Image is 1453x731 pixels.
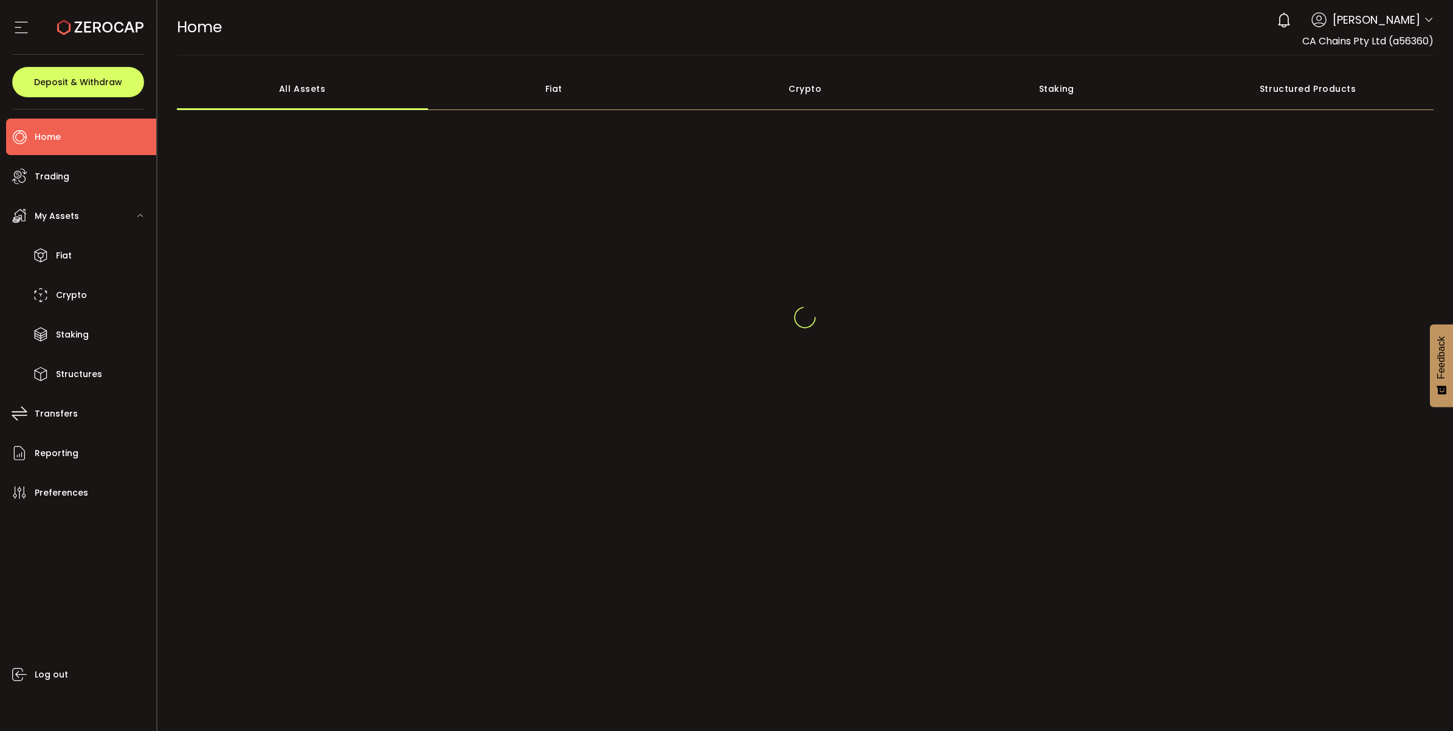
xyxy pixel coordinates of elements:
span: Home [177,16,222,38]
span: Transfers [35,405,78,423]
span: Staking [56,326,89,344]
div: Fiat [428,68,680,110]
span: Deposit & Withdraw [34,78,122,86]
div: Staking [931,68,1182,110]
span: My Assets [35,207,79,225]
span: Fiat [56,247,72,265]
div: Structured Products [1182,68,1434,110]
span: Trading [35,168,69,185]
span: [PERSON_NAME] [1333,12,1420,28]
span: Crypto [56,286,87,304]
button: Feedback - Show survey [1430,324,1453,407]
span: Structures [56,365,102,383]
span: Reporting [35,445,78,462]
div: All Assets [177,68,429,110]
span: Home [35,128,61,146]
span: Feedback [1436,336,1447,379]
span: CA Chains Pty Ltd (a56360) [1302,34,1434,48]
button: Deposit & Withdraw [12,67,144,97]
span: Preferences [35,484,88,502]
div: Crypto [680,68,931,110]
span: Log out [35,666,68,684]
